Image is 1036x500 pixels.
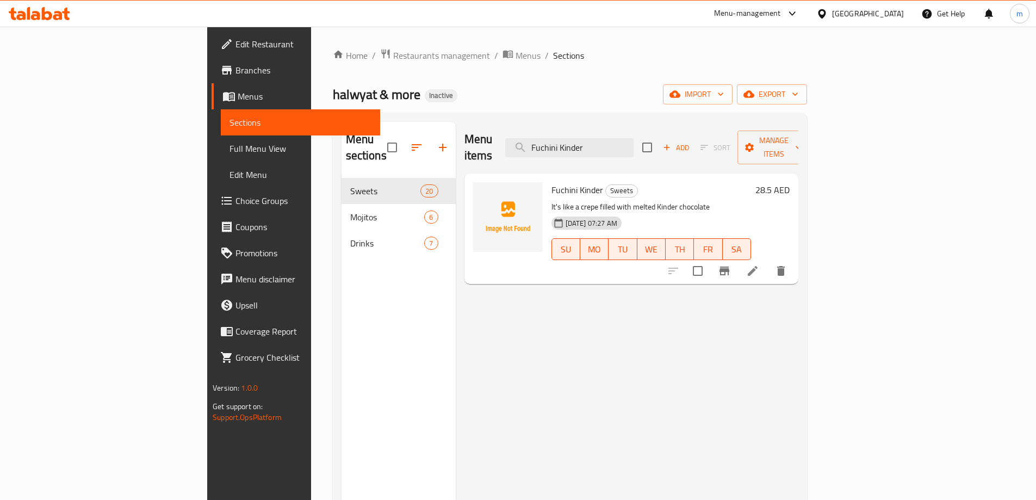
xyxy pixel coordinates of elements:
div: Inactive [425,89,457,102]
div: Drinks7 [342,230,456,256]
span: Select all sections [381,136,404,159]
span: m [1016,8,1023,20]
span: 6 [425,212,437,223]
span: SA [727,242,747,257]
button: WE [637,238,666,260]
div: [GEOGRAPHIC_DATA] [832,8,904,20]
button: FR [694,238,722,260]
span: Sweets [350,184,421,197]
span: Sort sections [404,134,430,161]
span: Coverage Report [235,325,371,338]
a: Edit Restaurant [212,31,380,57]
span: Inactive [425,91,457,100]
span: Choice Groups [235,194,371,207]
a: Menu disclaimer [212,266,380,292]
span: Branches [235,64,371,77]
nav: breadcrumb [333,48,807,63]
span: Menus [516,49,541,62]
span: WE [642,242,661,257]
span: Upsell [235,299,371,312]
span: Restaurants management [393,49,490,62]
p: It's like a crepe filled with melted Kinder chocolate [551,200,751,214]
span: Add [661,141,691,154]
span: Sweets [606,184,637,197]
span: Get support on: [213,399,263,413]
a: Grocery Checklist [212,344,380,371]
span: Sections [553,49,584,62]
button: MO [580,238,609,260]
button: TH [666,238,694,260]
h2: Menu items [464,131,493,164]
div: items [420,184,438,197]
a: Sections [221,109,380,135]
a: Full Menu View [221,135,380,162]
span: Drinks [350,237,425,250]
li: / [494,49,498,62]
a: Edit menu item [746,264,759,277]
span: FR [698,242,718,257]
div: items [424,211,438,224]
span: Manage items [746,134,802,161]
a: Branches [212,57,380,83]
input: search [505,138,634,157]
button: import [663,84,733,104]
a: Menus [503,48,541,63]
span: Promotions [235,246,371,260]
button: delete [768,258,794,284]
img: Fuchini Kinder [473,182,543,252]
span: SU [556,242,576,257]
button: SA [723,238,751,260]
span: 20 [421,186,437,196]
span: TU [613,242,632,257]
span: halwyat & more [333,82,420,107]
a: Promotions [212,240,380,266]
span: Add item [659,139,693,156]
button: TU [609,238,637,260]
span: export [746,88,798,101]
li: / [545,49,549,62]
div: Mojitos6 [342,204,456,230]
span: [DATE] 07:27 AM [561,218,622,229]
span: Fuchini Kinder [551,182,603,198]
button: Add section [430,134,456,161]
button: Add [659,139,693,156]
span: Full Menu View [229,142,371,155]
span: Coupons [235,220,371,233]
button: export [737,84,807,104]
span: Edit Menu [229,168,371,181]
span: Mojitos [350,211,425,224]
div: items [424,237,438,250]
a: Edit Menu [221,162,380,188]
a: Restaurants management [380,48,490,63]
span: Select section first [693,139,737,156]
button: SU [551,238,580,260]
a: Upsell [212,292,380,318]
span: Menu disclaimer [235,273,371,286]
span: 7 [425,238,437,249]
div: Sweets20 [342,178,456,204]
span: Grocery Checklist [235,351,371,364]
a: Support.OpsPlatform [213,410,282,424]
span: Sections [229,116,371,129]
span: import [672,88,724,101]
div: Menu-management [714,7,781,20]
span: Select section [636,136,659,159]
button: Manage items [737,131,810,164]
a: Coverage Report [212,318,380,344]
span: TH [670,242,690,257]
h6: 28.5 AED [755,182,790,197]
a: Choice Groups [212,188,380,214]
span: 1.0.0 [241,381,258,395]
a: Coupons [212,214,380,240]
nav: Menu sections [342,174,456,261]
span: MO [585,242,604,257]
button: Branch-specific-item [711,258,737,284]
span: Menus [238,90,371,103]
span: Edit Restaurant [235,38,371,51]
a: Menus [212,83,380,109]
span: Version: [213,381,239,395]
